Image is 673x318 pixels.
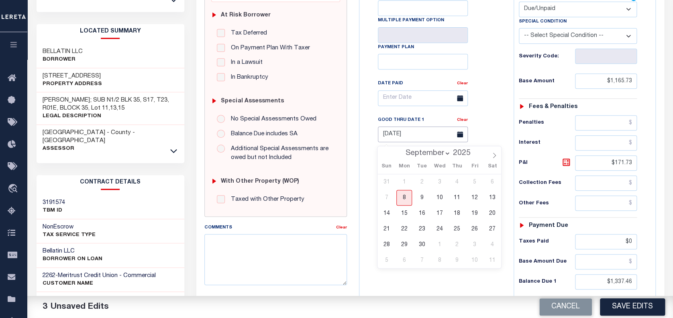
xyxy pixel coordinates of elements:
p: Assessor [43,145,178,153]
h6: Taxes Paid [519,238,575,245]
h6: Penalties [519,120,575,126]
span: September 22, 2025 [396,221,412,237]
span: October 1, 2025 [432,237,447,253]
span: September 21, 2025 [379,221,394,237]
span: September 28, 2025 [379,237,394,253]
span: October 7, 2025 [414,253,430,268]
label: On Payment Plan With Taxer [227,44,310,53]
h3: [GEOGRAPHIC_DATA] - County - [GEOGRAPHIC_DATA] [43,129,178,145]
h6: Other Fees [519,200,575,207]
input: $ [575,175,637,191]
h6: Fees & Penalties [528,104,577,110]
h3: [STREET_ADDRESS] [43,72,102,80]
span: September 17, 2025 [432,206,447,221]
span: 3 [43,303,47,311]
span: September 30, 2025 [414,237,430,253]
span: August 31, 2025 [379,174,394,190]
span: October 9, 2025 [449,253,465,268]
h6: Special Assessments [221,98,283,105]
h6: P&I [519,157,575,169]
input: $ [575,115,637,130]
input: $ [575,234,637,249]
h6: Payment due [528,222,568,229]
i: travel_explore [8,184,20,194]
span: Sat [483,164,501,169]
h3: NonEscrow [43,223,96,231]
label: Comments [204,224,232,231]
input: Enter Date [378,126,468,142]
span: September 27, 2025 [485,221,500,237]
span: October 4, 2025 [485,237,500,253]
span: Thu [448,164,466,169]
span: Unsaved Edits [51,303,109,311]
span: September 6, 2025 [485,174,500,190]
input: $ [575,274,637,289]
input: Enter Date [378,90,468,106]
select: Month [402,149,451,157]
span: October 5, 2025 [379,253,394,268]
h6: with Other Property (WOP) [221,178,299,185]
span: September 5, 2025 [467,174,483,190]
span: September 10, 2025 [432,190,447,206]
span: September 11, 2025 [449,190,465,206]
span: Fri [466,164,483,169]
label: No Special Assessments Owed [227,115,316,124]
h2: CONTRACT details [37,175,184,190]
label: Taxed with Other Property [227,195,304,204]
span: October 8, 2025 [432,253,447,268]
h6: Base Amount [519,78,575,85]
span: September 15, 2025 [396,206,412,221]
span: September 25, 2025 [449,221,465,237]
a: Clear [457,118,468,122]
p: Borrower [43,56,83,64]
span: September 29, 2025 [396,237,412,253]
span: September 18, 2025 [449,206,465,221]
span: September 4, 2025 [449,174,465,190]
input: $ [575,155,637,171]
label: Tax Deferred [227,29,267,38]
span: September 12, 2025 [467,190,483,206]
span: September 13, 2025 [485,190,500,206]
label: Good Thru Date 1 [378,117,424,124]
span: September 2, 2025 [414,174,430,190]
span: September 24, 2025 [432,221,447,237]
span: September 9, 2025 [414,190,430,206]
span: October 3, 2025 [467,237,483,253]
h6: Collection Fees [519,180,575,186]
label: Balance Due includes SA [227,130,298,139]
span: September 20, 2025 [485,206,500,221]
h3: - [43,272,156,280]
span: Tue [413,164,430,169]
label: In Bankruptcy [227,73,268,82]
label: Multiple Payment Option [378,17,444,24]
button: Save Edits [600,298,665,316]
span: September 16, 2025 [414,206,430,221]
button: Cancel [539,298,592,316]
span: September 3, 2025 [432,174,447,190]
h3: 3191574 [43,199,65,207]
h2: LOCATED SUMMARY [37,24,184,39]
h6: At Risk Borrower [221,12,270,19]
span: September 8, 2025 [396,190,412,206]
h3: Bellatin LLC [43,247,102,255]
span: September 14, 2025 [379,206,394,221]
span: September 19, 2025 [467,206,483,221]
span: September 23, 2025 [414,221,430,237]
label: Special Condition [519,18,567,25]
input: $ [575,254,637,269]
span: October 10, 2025 [467,253,483,268]
p: Tax Service Type [43,231,96,239]
span: October 6, 2025 [396,253,412,268]
span: Sun [377,164,395,169]
span: Mon [395,164,413,169]
input: $ [575,135,637,151]
input: $ [575,196,637,211]
span: September 26, 2025 [467,221,483,237]
label: Additional Special Assessments are owed but not Included [227,145,334,163]
p: BORROWER ON LOAN [43,255,102,263]
p: TBM ID [43,207,65,215]
h6: Interest [519,140,575,146]
h6: Balance Due 1 [519,279,575,285]
a: Clear [457,82,468,86]
label: Date Paid [378,80,403,87]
